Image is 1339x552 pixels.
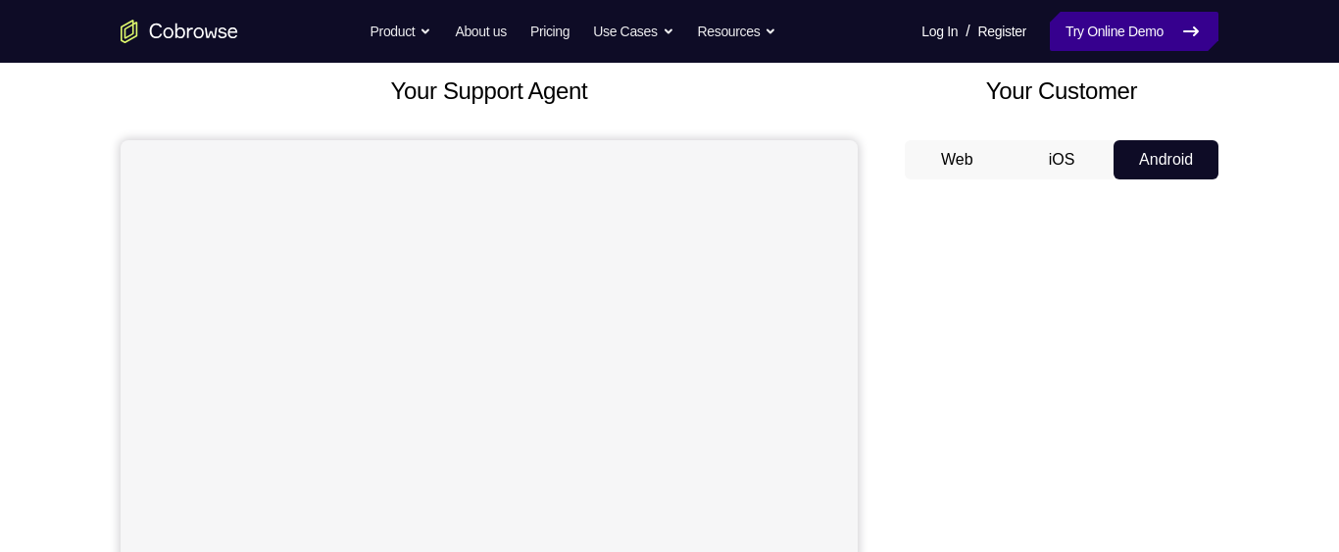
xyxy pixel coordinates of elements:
button: Use Cases [593,12,673,51]
a: About us [455,12,506,51]
button: Android [1114,140,1218,179]
button: Product [371,12,432,51]
button: iOS [1010,140,1115,179]
button: Web [905,140,1010,179]
h2: Your Customer [905,74,1218,109]
a: Pricing [530,12,570,51]
a: Try Online Demo [1050,12,1218,51]
a: Register [978,12,1026,51]
a: Go to the home page [121,20,238,43]
button: Resources [698,12,777,51]
h2: Your Support Agent [121,74,858,109]
span: / [966,20,969,43]
a: Log In [921,12,958,51]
